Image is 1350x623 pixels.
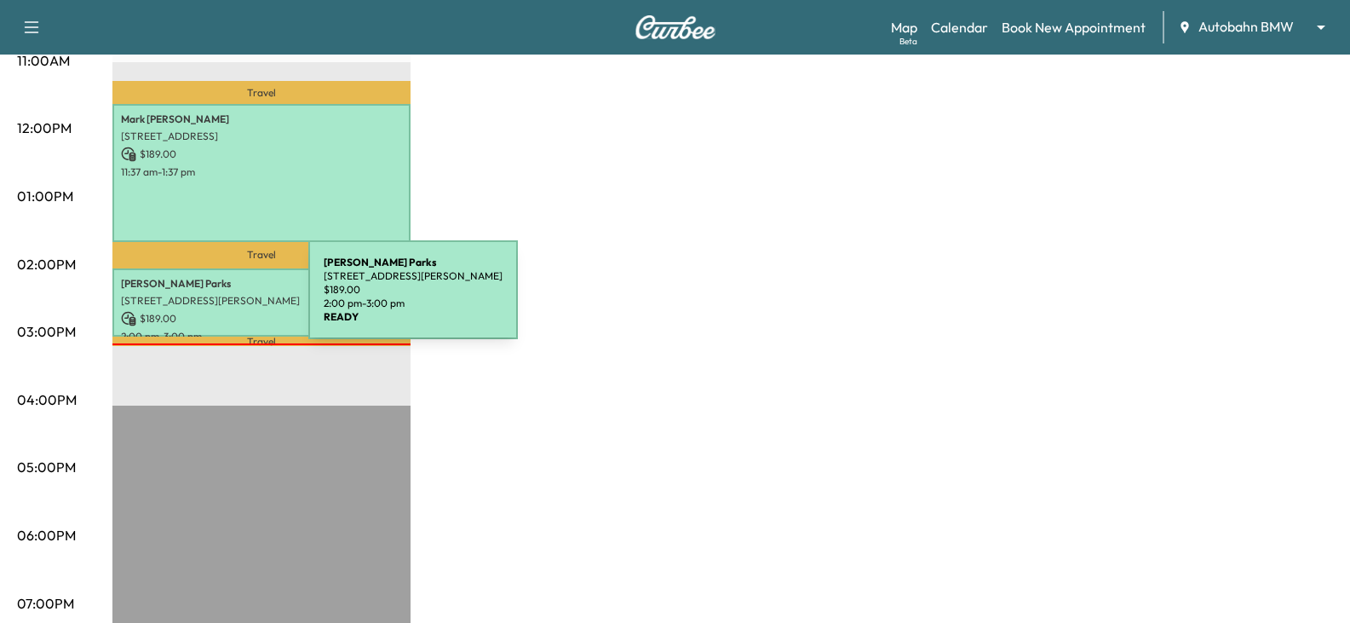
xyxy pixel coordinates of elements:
p: [PERSON_NAME] Parks [121,277,402,291]
p: 05:00PM [17,457,76,477]
p: 12:00PM [17,118,72,138]
p: 04:00PM [17,389,77,410]
b: READY [324,310,359,323]
a: MapBeta [891,17,917,37]
div: Beta [899,35,917,48]
a: Book New Appointment [1002,17,1146,37]
b: [PERSON_NAME] Parks [324,256,437,268]
p: Travel [112,242,411,268]
p: 11:00AM [17,50,70,71]
p: 2:00 pm - 3:00 pm [324,297,503,310]
p: [STREET_ADDRESS][PERSON_NAME] [121,294,402,308]
p: Travel [112,337,411,346]
p: $ 189.00 [121,311,402,326]
p: [STREET_ADDRESS][PERSON_NAME] [324,269,503,283]
p: 11:37 am - 1:37 pm [121,165,402,179]
p: 2:00 pm - 3:00 pm [121,330,402,343]
a: Calendar [931,17,988,37]
p: 01:00PM [17,186,73,206]
img: Curbee Logo [635,15,716,39]
p: [STREET_ADDRESS] [121,130,402,143]
p: 06:00PM [17,525,76,545]
p: $ 189.00 [324,283,503,297]
p: Mark [PERSON_NAME] [121,112,402,126]
p: Travel [112,81,411,104]
span: Autobahn BMW [1198,17,1294,37]
p: 07:00PM [17,593,74,614]
p: $ 189.00 [121,147,402,162]
p: 03:00PM [17,321,76,342]
p: 02:00PM [17,254,76,274]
